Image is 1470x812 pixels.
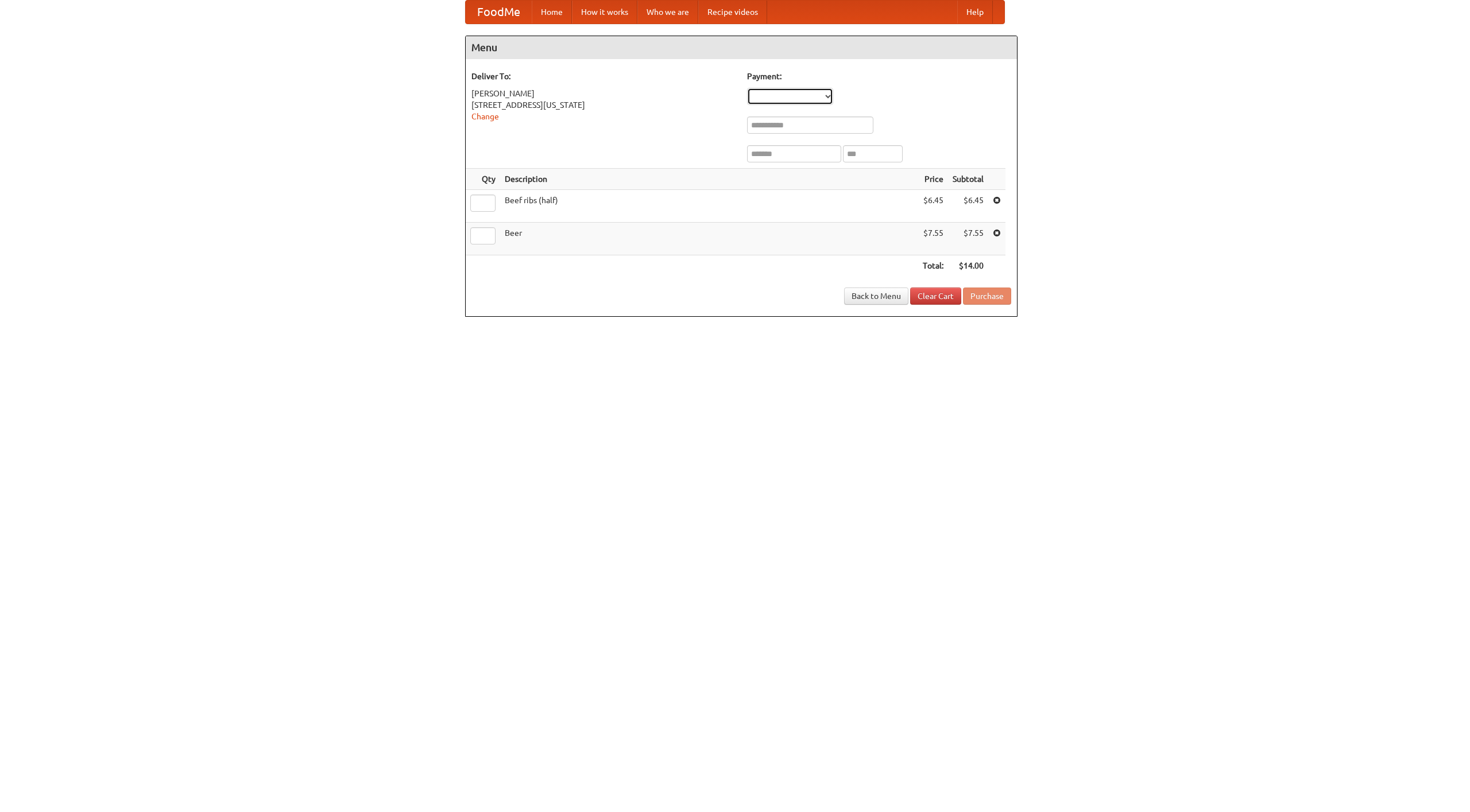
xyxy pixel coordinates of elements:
[466,1,532,24] a: FoodMe
[471,112,499,121] a: Change
[948,255,988,277] th: $14.00
[948,169,988,190] th: Subtotal
[471,71,736,82] h5: Deliver To:
[637,1,698,24] a: Who we are
[918,223,948,255] td: $7.55
[957,1,993,24] a: Help
[948,223,988,255] td: $7.55
[500,223,918,255] td: Beer
[918,255,948,277] th: Total:
[532,1,572,24] a: Home
[910,287,961,305] a: Clear Cart
[948,190,988,223] td: $6.45
[698,1,767,24] a: Recipe videos
[466,169,500,190] th: Qty
[471,88,736,99] div: [PERSON_NAME]
[918,169,948,190] th: Price
[844,287,908,305] a: Back to Menu
[471,99,736,111] div: [STREET_ADDRESS][US_STATE]
[466,36,1017,59] h4: Menu
[500,169,918,190] th: Description
[572,1,637,24] a: How it works
[747,71,1011,82] h5: Payment:
[963,287,1011,305] button: Purchase
[500,190,918,223] td: Beef ribs (half)
[918,190,948,223] td: $6.45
